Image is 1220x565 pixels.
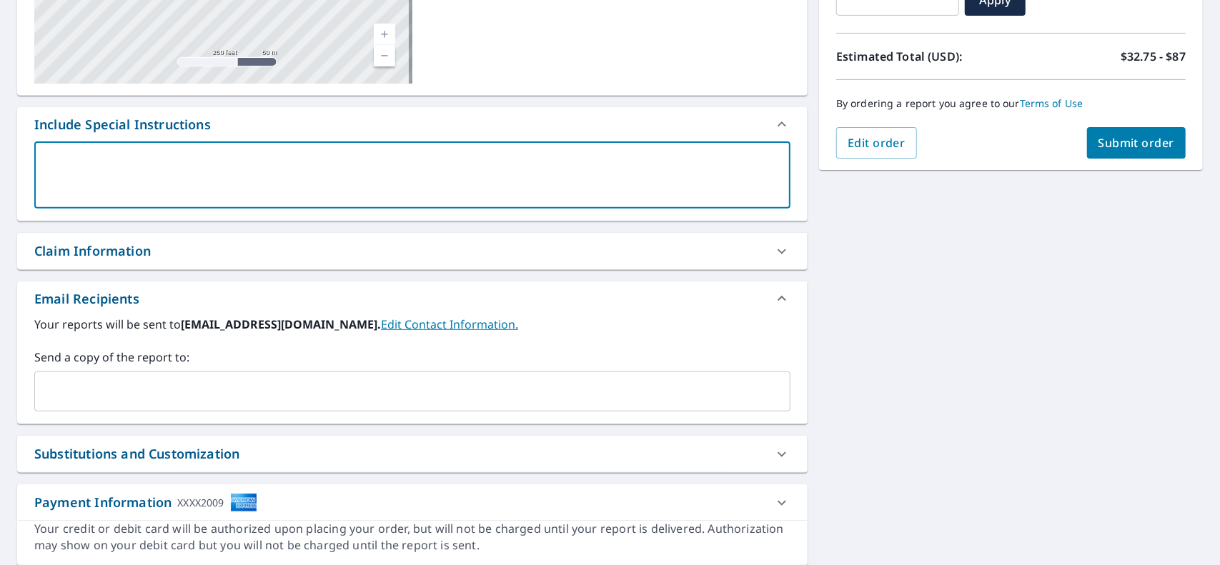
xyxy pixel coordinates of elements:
div: Your credit or debit card will be authorized upon placing your order, but will not be charged unt... [34,521,790,554]
div: Payment Information [34,493,257,512]
a: Terms of Use [1020,96,1083,110]
div: Payment InformationXXXX2009cardImage [17,484,808,521]
a: EditContactInfo [381,316,518,332]
span: Submit order [1099,135,1175,151]
div: Substitutions and Customization [17,436,808,472]
label: Your reports will be sent to [34,316,790,333]
p: $32.75 - $87 [1121,48,1186,65]
div: Email Recipients [34,289,139,309]
div: Email Recipients [17,281,808,316]
div: Claim Information [17,233,808,269]
div: Include Special Instructions [17,107,808,141]
a: Current Level 17, Zoom Out [374,45,395,66]
label: Send a copy of the report to: [34,349,790,366]
div: Substitutions and Customization [34,444,239,464]
p: Estimated Total (USD): [836,48,1011,65]
div: Include Special Instructions [34,115,211,134]
a: Current Level 17, Zoom In [374,24,395,45]
div: XXXX2009 [177,493,224,512]
p: By ordering a report you agree to our [836,97,1186,110]
button: Submit order [1087,127,1186,159]
span: Edit order [848,135,906,151]
b: [EMAIL_ADDRESS][DOMAIN_NAME]. [181,316,381,332]
div: Claim Information [34,241,151,261]
button: Edit order [836,127,917,159]
img: cardImage [230,493,257,512]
